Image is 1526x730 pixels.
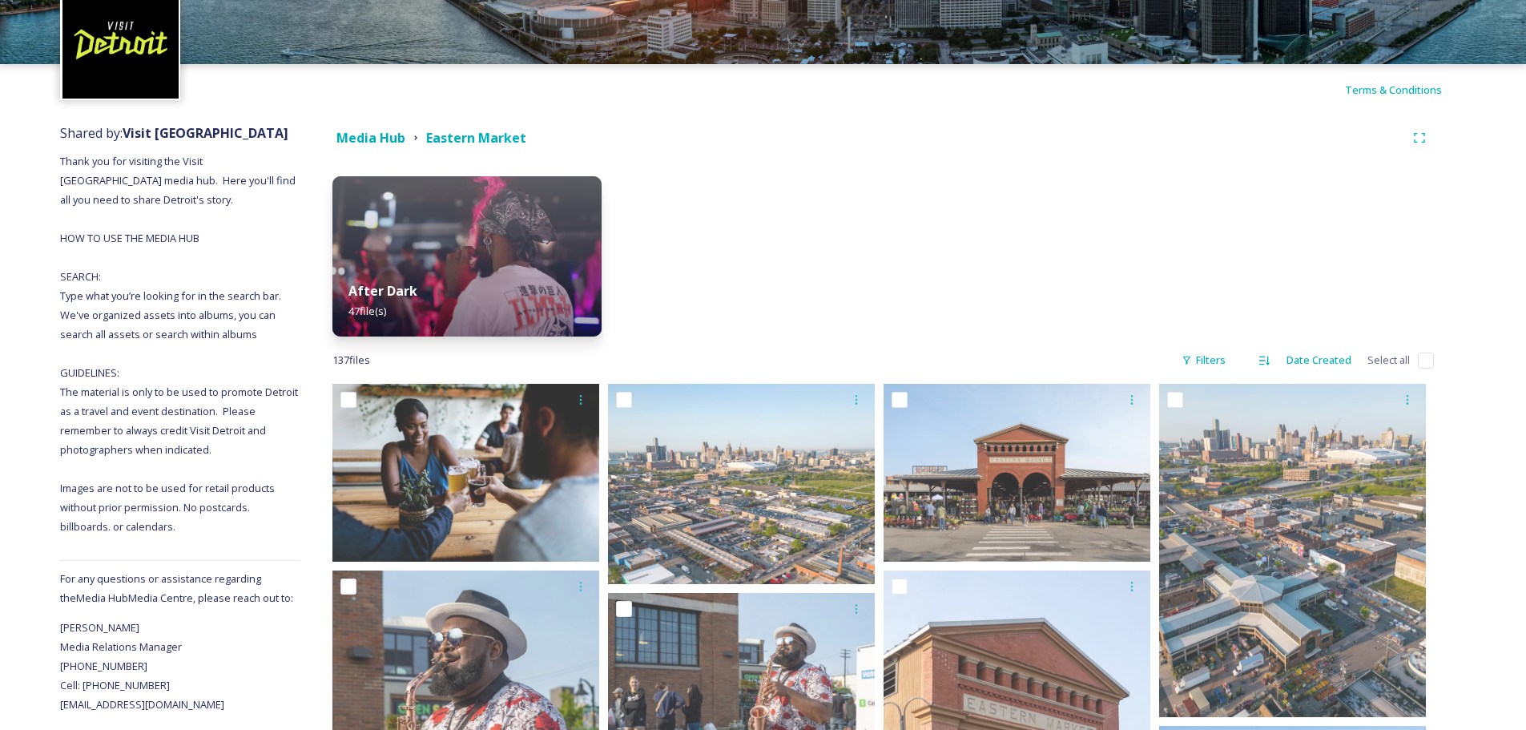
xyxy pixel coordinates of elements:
[1345,83,1442,97] span: Terms & Conditions
[332,176,602,337] img: 627e1797-cc08-43bf-959b-633d2f8bea0e.jpg
[1345,80,1466,99] a: Terms & Conditions
[336,129,405,147] strong: Media Hub
[1367,353,1410,368] span: Select all
[1174,345,1234,376] div: Filters
[332,384,599,562] img: Eastern_Market_Brewery_photo_by_Gerard-and-Belevender-Duration_Unlimited-DMCVB-400.jpg
[60,124,288,142] span: Shared by:
[1159,384,1426,717] img: 7f9d3a6d7925d501edd579e1d0b16ee35a01d72f01389d538a74e349a12b5f56.jpg
[123,124,288,142] strong: Visit [GEOGRAPHIC_DATA]
[348,304,386,318] span: 47 file(s)
[348,282,417,300] strong: After Dark
[60,154,300,534] span: Thank you for visiting the Visit [GEOGRAPHIC_DATA] media hub. Here you'll find all you need to sh...
[884,384,1150,562] img: 5ecbba2dcc7f9c09b38e5c9cd6fe851431c0f43bd4784a50eac9fbebe2f8f887.jpg
[332,353,370,368] span: 137 file s
[608,384,875,584] img: a446e164c8661f3ef5e4060287a26f941597e69278bc08232901e255f61df570.jpg
[1278,345,1359,376] div: Date Created
[60,571,293,605] span: For any questions or assistance regarding the Media Hub Media Centre, please reach out to:
[426,129,526,147] strong: Eastern Market
[60,620,224,712] span: [PERSON_NAME] Media Relations Manager [PHONE_NUMBER] Cell: [PHONE_NUMBER] [EMAIL_ADDRESS][DOMAIN_...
